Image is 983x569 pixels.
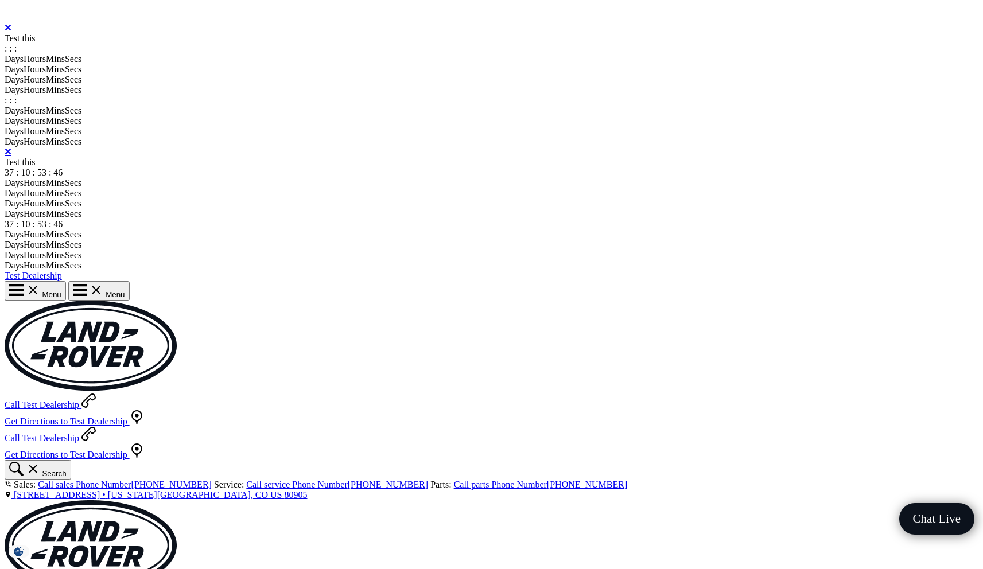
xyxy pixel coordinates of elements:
[5,450,144,459] a: Get Directions to Test Dealership
[14,95,17,105] span: :
[46,198,65,208] span: Mins
[108,490,253,500] span: [US_STATE][GEOGRAPHIC_DATA],
[16,167,18,177] span: :
[9,95,11,105] span: :
[32,219,34,229] span: :
[65,260,81,270] span: Secs
[42,290,61,299] span: Menu
[46,240,65,250] span: Mins
[246,480,347,489] span: Call service Phone Number
[46,250,65,260] span: Mins
[24,250,46,260] span: Hours
[24,240,46,250] span: Hours
[5,209,24,219] span: Days
[5,490,308,500] a: [STREET_ADDRESS] • [US_STATE][GEOGRAPHIC_DATA], CO US 80905
[5,416,144,426] a: Get Directions to Test Dealership
[38,480,212,489] a: Call sales Phone Number[PHONE_NUMBER]
[5,281,66,301] button: Open the main navigation menu
[16,219,18,229] span: :
[454,480,628,489] a: Call parts Phone Number[PHONE_NUMBER]
[65,54,81,64] span: Secs
[46,106,65,115] span: Mins
[46,116,65,126] span: Mins
[65,106,81,115] span: Secs
[65,250,81,260] span: Secs
[24,178,46,188] span: Hours
[46,85,65,95] span: Mins
[5,116,24,126] span: Days
[5,433,96,443] a: Call Test Dealership
[5,229,24,239] span: Days
[907,511,966,527] span: Chat Live
[9,44,11,53] span: :
[65,75,81,84] span: Secs
[5,54,24,64] span: Days
[5,450,127,459] span: Get Directions to Test Dealership
[65,198,81,208] span: Secs
[65,116,81,126] span: Secs
[65,188,81,198] span: Secs
[32,167,34,177] span: :
[5,44,7,53] span: :
[255,490,268,500] span: CO
[5,137,24,146] span: Days
[24,260,46,270] span: Hours
[5,85,24,95] span: Days
[14,480,33,489] span: Sales
[33,480,36,489] span: :
[53,219,63,229] span: 46
[46,137,65,146] span: Mins
[65,178,81,188] span: Secs
[106,290,125,299] span: Menu
[65,126,81,136] span: Secs
[5,383,177,393] a: land-rover
[46,188,65,198] span: Mins
[21,167,30,177] span: 10
[46,126,65,136] span: Mins
[5,23,11,32] a: Close
[270,490,282,500] span: US
[242,480,244,489] span: :
[46,260,65,270] span: Mins
[46,54,65,64] span: Mins
[49,219,51,229] span: :
[6,545,32,558] section: Click to Open Cookie Consent Modal
[42,469,66,478] span: Search
[5,400,96,410] a: Call Test Dealership
[14,490,106,500] span: [STREET_ADDRESS] •
[5,64,24,74] span: Days
[68,281,130,301] button: Open the main navigation menu
[21,219,30,229] span: 10
[65,137,81,146] span: Secs
[49,167,51,177] span: :
[5,178,24,188] span: Days
[46,209,65,219] span: Mins
[65,209,81,219] span: Secs
[899,503,974,535] a: Chat Live
[24,126,46,136] span: Hours
[5,157,36,167] span: Test this
[37,167,46,177] span: 53
[46,178,65,188] span: Mins
[53,167,63,177] span: 46
[24,137,46,146] span: Hours
[5,260,24,270] span: Days
[24,75,46,84] span: Hours
[65,64,81,74] span: Secs
[5,416,127,426] span: Get Directions to Test Dealership
[46,64,65,74] span: Mins
[5,95,7,105] span: :
[5,250,24,260] span: Days
[24,85,46,95] span: Hours
[46,75,65,84] span: Mins
[285,490,308,500] span: 80905
[449,480,451,489] span: :
[5,188,24,198] span: Days
[24,106,46,115] span: Hours
[5,271,62,280] a: Test Dealership
[24,116,46,126] span: Hours
[46,229,65,239] span: Mins
[6,545,32,558] img: Opt-Out Icon
[5,400,79,410] span: Call Test Dealership
[14,44,17,53] span: :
